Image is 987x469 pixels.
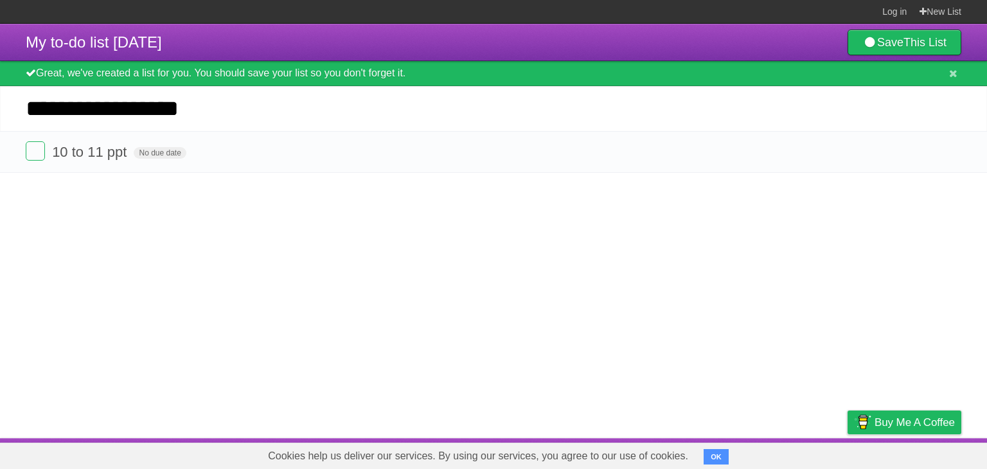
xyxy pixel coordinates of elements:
[854,411,871,433] img: Buy me a coffee
[787,441,815,466] a: Terms
[848,411,961,434] a: Buy me a coffee
[26,141,45,161] label: Done
[255,443,701,469] span: Cookies help us deliver our services. By using our services, you agree to our use of cookies.
[903,36,947,49] b: This List
[52,144,130,160] span: 10 to 11 ppt
[704,449,729,465] button: OK
[831,441,864,466] a: Privacy
[880,441,961,466] a: Suggest a feature
[134,147,186,159] span: No due date
[848,30,961,55] a: SaveThis List
[26,33,162,51] span: My to-do list [DATE]
[875,411,955,434] span: Buy me a coffee
[677,441,704,466] a: About
[719,441,771,466] a: Developers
